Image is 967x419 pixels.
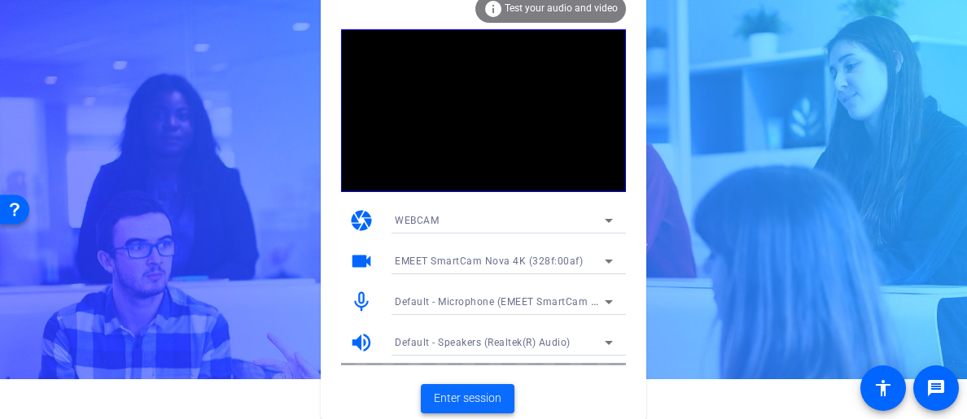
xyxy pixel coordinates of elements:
[395,295,693,308] span: Default - Microphone (EMEET SmartCam Nova 4K) (328f:00af)
[349,330,374,355] mat-icon: volume_up
[505,2,618,14] span: Test your audio and video
[434,390,501,407] span: Enter session
[395,255,583,267] span: EMEET SmartCam Nova 4K (328f:00af)
[421,384,514,413] button: Enter session
[926,378,946,398] mat-icon: message
[349,208,374,233] mat-icon: camera
[349,290,374,314] mat-icon: mic_none
[395,337,571,348] span: Default - Speakers (Realtek(R) Audio)
[873,378,893,398] mat-icon: accessibility
[395,215,439,226] span: WEBCAM
[349,249,374,273] mat-icon: videocam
